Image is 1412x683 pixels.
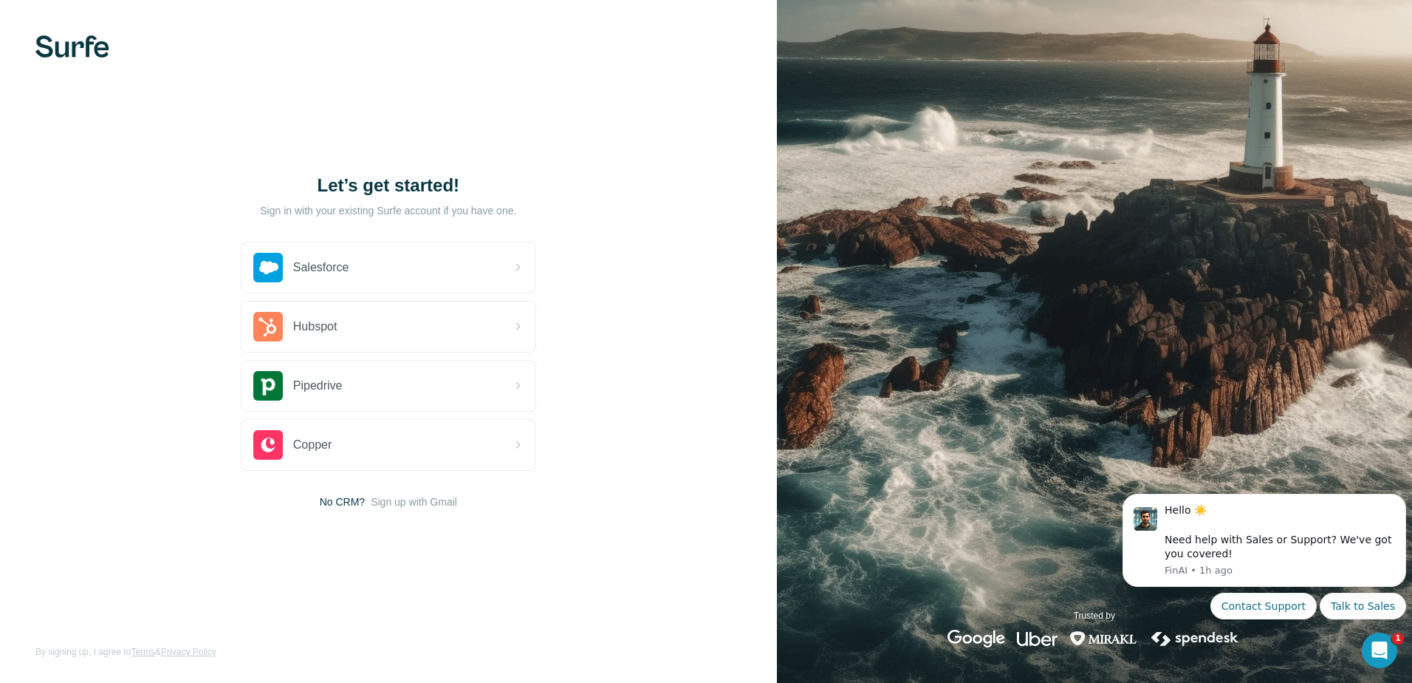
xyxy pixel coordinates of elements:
h1: Let’s get started! [241,174,536,197]
span: Salesforce [293,259,349,276]
span: Copper [293,436,332,454]
img: hubspot's logo [253,312,283,341]
span: 1 [1392,633,1404,645]
span: Pipedrive [293,377,343,395]
span: No CRM? [320,495,365,509]
img: google's logo [947,630,1005,648]
a: Privacy Policy [161,647,216,657]
img: salesforce's logo [253,253,283,282]
p: Trusted by [1074,609,1115,622]
span: Hubspot [293,318,337,336]
img: copper's logo [253,430,283,460]
img: pipedrive's logo [253,371,283,401]
a: Terms [131,647,155,657]
img: uber's logo [1017,630,1058,648]
iframe: Intercom live chat [1362,633,1397,668]
img: Surfe's logo [35,35,109,58]
p: Sign in with your existing Surfe account if you have one. [260,203,516,218]
iframe: Intercom notifications message [1117,475,1412,676]
span: By signing up, I agree to & [35,645,216,659]
button: Sign up with Gmail [371,495,457,509]
img: mirakl's logo [1069,630,1137,648]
